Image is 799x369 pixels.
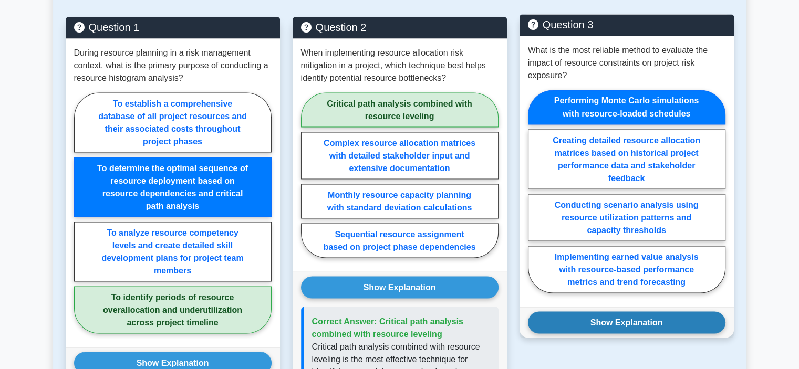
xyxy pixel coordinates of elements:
[528,246,725,293] label: Implementing earned value analysis with resource-based performance metrics and trend forecasting
[74,286,272,333] label: To identify periods of resource overallocation and underutilization across project timeline
[301,276,499,298] button: Show Explanation
[301,47,499,85] p: When implementing resource allocation risk mitigation in a project, which technique best helps id...
[74,222,272,281] label: To analyze resource competency levels and create detailed skill development plans for project tea...
[74,157,272,217] label: To determine the optimal sequence of resource deployment based on resource dependencies and criti...
[312,317,463,338] span: Correct Answer: Critical path analysis combined with resource leveling
[301,184,499,218] label: Monthly resource capacity planning with standard deviation calculations
[528,129,725,189] label: Creating detailed resource allocation matrices based on historical project performance data and s...
[74,21,272,34] h5: Question 1
[528,194,725,241] label: Conducting scenario analysis using resource utilization patterns and capacity thresholds
[74,47,272,85] p: During resource planning in a risk management context, what is the primary purpose of conducting ...
[528,90,725,124] label: Performing Monte Carlo simulations with resource-loaded schedules
[301,223,499,258] label: Sequential resource assignment based on project phase dependencies
[528,311,725,333] button: Show Explanation
[528,44,725,82] p: What is the most reliable method to evaluate the impact of resource constraints on project risk e...
[528,18,725,31] h5: Question 3
[301,21,499,34] h5: Question 2
[301,132,499,179] label: Complex resource allocation matrices with detailed stakeholder input and extensive documentation
[74,92,272,152] label: To establish a comprehensive database of all project resources and their associated costs through...
[301,92,499,127] label: Critical path analysis combined with resource leveling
